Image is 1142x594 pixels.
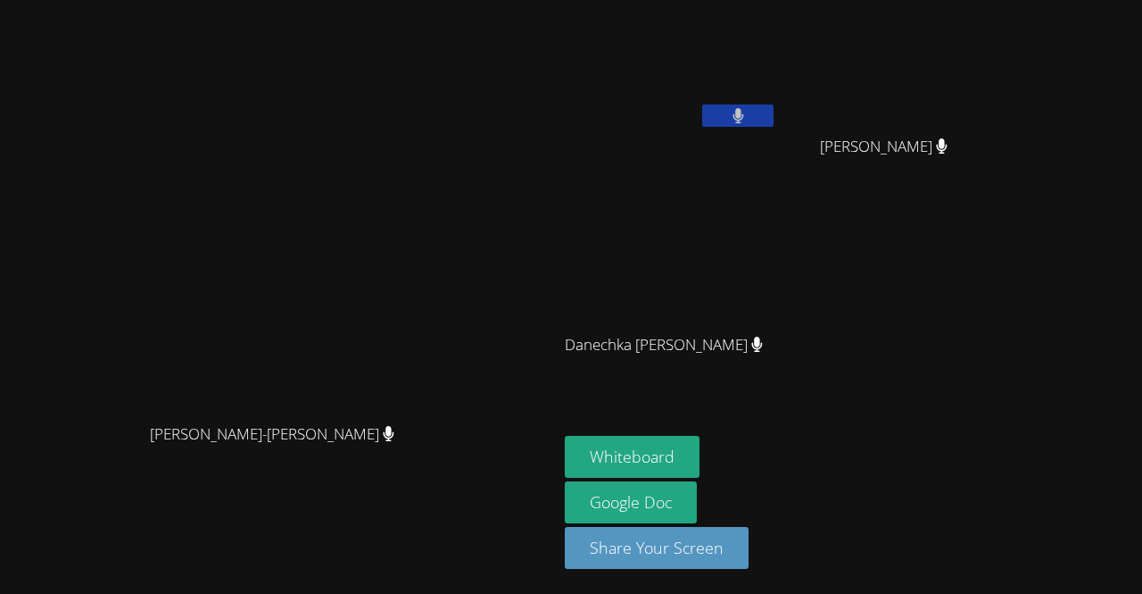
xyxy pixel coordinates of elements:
[565,527,749,569] button: Share Your Screen
[150,422,394,448] span: [PERSON_NAME]-[PERSON_NAME]
[565,436,699,478] button: Whiteboard
[820,134,948,160] span: [PERSON_NAME]
[565,481,697,523] a: Google Doc
[565,332,763,358] span: Danechka [PERSON_NAME]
